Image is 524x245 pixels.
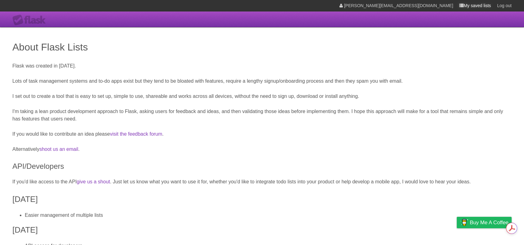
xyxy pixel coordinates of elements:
img: Buy me a coffee [460,217,468,228]
p: If you would like to contribute an idea please . [12,130,512,138]
h3: [DATE] [12,224,512,236]
p: Lots of task management systems and to-do apps exist but they tend to be bloated with features, r... [12,77,512,85]
div: Flask [12,15,50,26]
h3: [DATE] [12,193,512,205]
p: Alternatively . [12,146,512,153]
h2: API/Developers [12,161,512,172]
h1: About Flask Lists [12,40,512,55]
a: visit the feedback forum [110,131,162,137]
p: I'm taking a lean product development approach to Flask, asking users for feedback and ideas, and... [12,108,512,123]
span: Buy me a coffee [470,217,509,228]
p: Flask was created in [DATE]. [12,62,512,70]
p: I set out to create a tool that is easy to set up, simple to use, shareable and works across all ... [12,93,512,100]
li: Easier management of multiple lists [25,212,512,219]
a: give us a shout [77,179,110,184]
p: If you'd like access to the API . Just let us know what you want to use it for, whether you'd lik... [12,178,512,186]
a: Buy me a coffee [457,217,512,228]
a: shoot us an email [39,147,78,152]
